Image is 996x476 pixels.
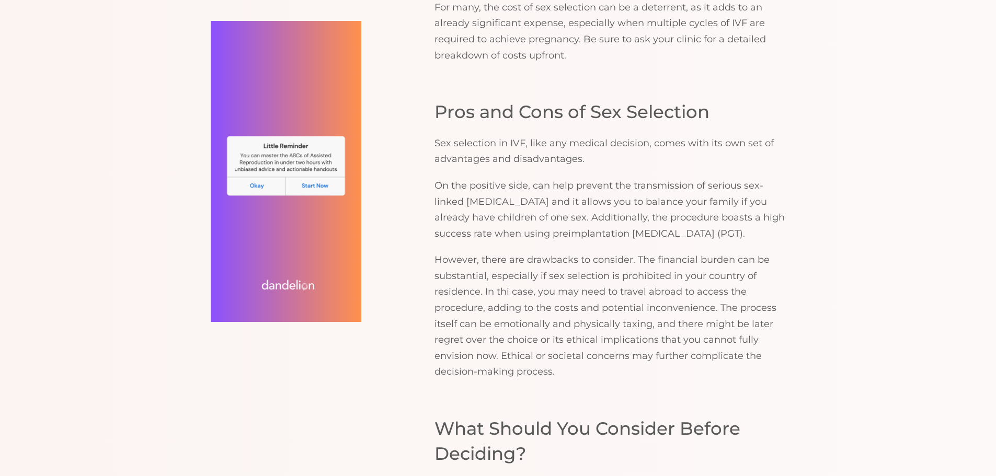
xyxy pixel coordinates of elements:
p: However, there are drawbacks to consider. The financial burden can be substantial, especially if ... [434,252,786,380]
img: dandelion-assisted-reproduction-reminder [211,21,361,322]
p: Sex selection in IVF, like any medical decision, comes with its own set of advantages and disadva... [434,135,786,167]
h2: Pros and Cons of Sex Selection [434,100,786,125]
p: On the positive side, can help prevent the transmission of serious sex-linked [MEDICAL_DATA] and ... [434,178,786,241]
h2: What Should You Consider Before Deciding? [434,416,786,466]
